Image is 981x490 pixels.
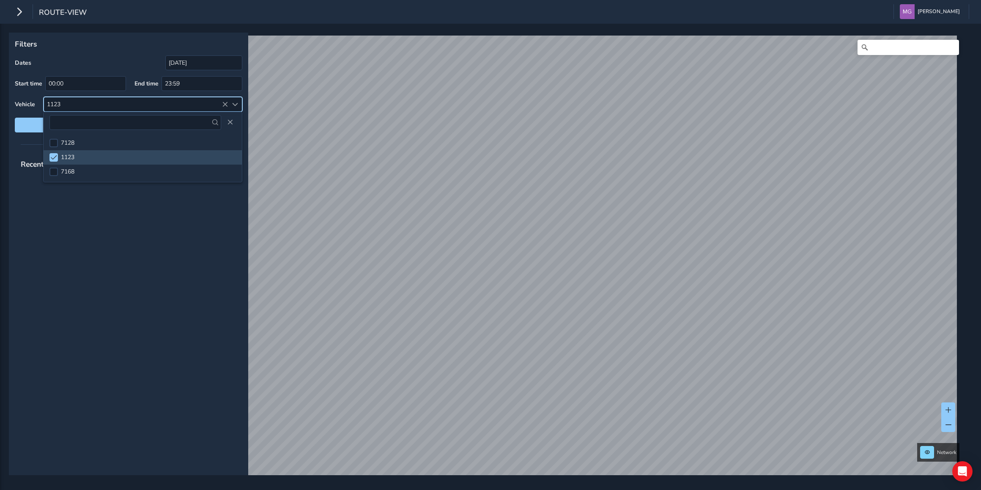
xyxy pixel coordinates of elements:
p: Filters [15,39,242,50]
span: Reset filters [21,121,236,129]
div: 1123 [44,97,228,111]
label: Dates [15,59,31,67]
span: 7128 [61,139,74,147]
span: [PERSON_NAME] [918,4,960,19]
span: route-view [39,7,87,19]
span: Recent trips [15,153,68,175]
label: Vehicle [15,100,35,108]
input: Search [858,40,959,55]
span: 1123 [61,153,74,161]
button: Reset filters [15,118,242,132]
label: Start time [15,80,42,88]
button: Close [224,116,236,128]
button: [PERSON_NAME] [900,4,963,19]
label: End time [134,80,159,88]
span: 7168 [61,168,74,176]
span: Network [937,449,956,456]
canvas: Map [12,36,957,485]
div: Open Intercom Messenger [952,461,973,482]
img: diamond-layout [900,4,915,19]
